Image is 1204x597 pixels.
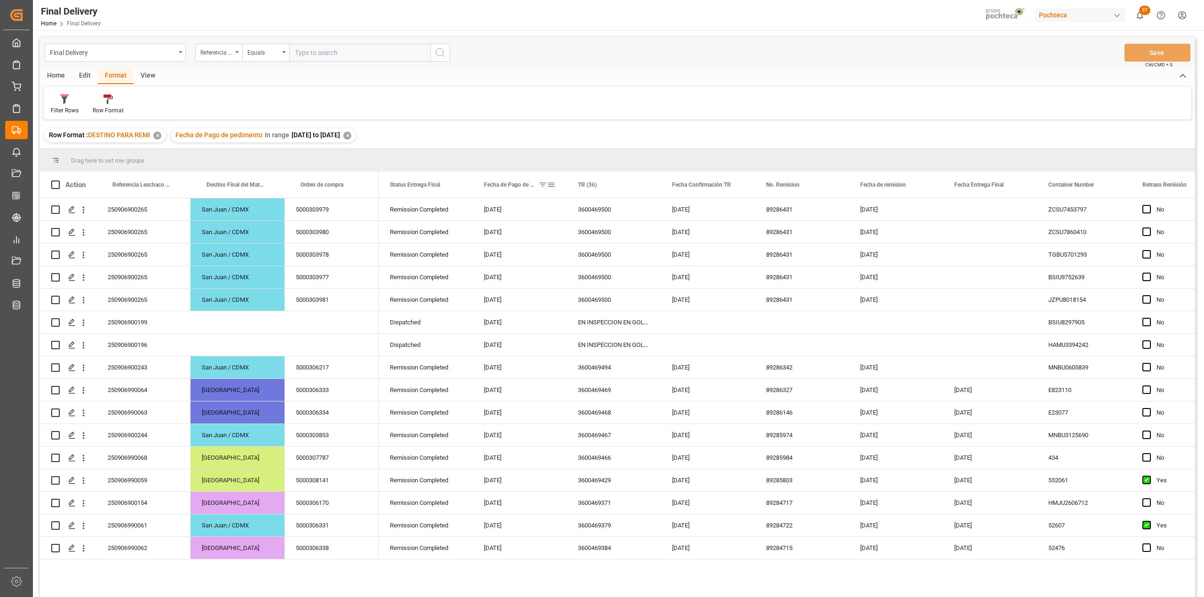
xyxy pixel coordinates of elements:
[567,266,661,288] div: 3600469500
[96,266,190,288] div: 250906900265
[567,334,661,356] div: EN INSPECCION EN GOLMEX
[190,356,285,378] div: San Juan / CDMX
[661,514,755,536] div: [DATE]
[206,181,265,188] span: Destino Final del Material
[190,266,285,288] div: San Juan / CDMX
[1037,492,1131,514] div: HMJU2606712
[672,181,731,188] span: Fecha Confirmación TR
[41,4,101,18] div: Final Delivery
[96,334,190,356] div: 250906900196
[661,221,755,243] div: [DATE]
[379,198,473,220] div: Remission Completed
[40,379,379,401] div: Press SPACE to select this row.
[849,401,943,424] div: [DATE]
[430,44,450,62] button: search button
[755,469,849,491] div: 89285803
[473,492,567,514] div: [DATE]
[755,289,849,311] div: 89286431
[379,424,473,446] div: Remission Completed
[96,492,190,514] div: 250906900154
[954,181,1004,188] span: Fecha Entrega Final
[285,198,379,220] div: 5000303979
[41,20,56,27] a: Home
[190,492,285,514] div: [GEOGRAPHIC_DATA]
[849,244,943,266] div: [DATE]
[1037,379,1131,401] div: E823110
[301,181,343,188] span: Orden de compra
[567,514,661,536] div: 3600469379
[473,311,567,333] div: [DATE]
[96,424,190,446] div: 250906900244
[1145,61,1172,68] span: Ctrl/CMD + S
[379,289,473,311] div: Remission Completed
[661,447,755,469] div: [DATE]
[473,469,567,491] div: [DATE]
[96,221,190,243] div: 250906900265
[943,469,1037,491] div: [DATE]
[40,244,379,266] div: Press SPACE to select this row.
[190,537,285,559] div: [GEOGRAPHIC_DATA]
[285,221,379,243] div: 5000303980
[96,401,190,424] div: 250906990063
[473,221,567,243] div: [DATE]
[45,44,186,62] button: open menu
[473,198,567,220] div: [DATE]
[849,447,943,469] div: [DATE]
[242,44,289,62] button: open menu
[285,514,379,536] div: 5000306331
[65,181,86,189] div: Action
[567,198,661,220] div: 3600469500
[567,469,661,491] div: 3600469429
[661,244,755,266] div: [DATE]
[943,537,1037,559] div: [DATE]
[567,356,661,378] div: 3600469494
[755,514,849,536] div: 89284722
[661,289,755,311] div: [DATE]
[755,244,849,266] div: 89286431
[1129,5,1150,26] button: show 37 new notifications
[661,379,755,401] div: [DATE]
[849,469,943,491] div: [DATE]
[72,68,98,84] div: Edit
[1037,244,1131,266] div: TGBU5701293
[40,221,379,244] div: Press SPACE to select this row.
[40,311,379,334] div: Press SPACE to select this row.
[567,401,661,424] div: 3600469468
[379,266,473,288] div: Remission Completed
[1150,5,1172,26] button: Help Center
[755,447,849,469] div: 89285984
[190,469,285,491] div: [GEOGRAPHIC_DATA]
[661,537,755,559] div: [DATE]
[379,447,473,469] div: Remission Completed
[40,334,379,356] div: Press SPACE to select this row.
[285,266,379,288] div: 5000303977
[1037,514,1131,536] div: 52607
[661,492,755,514] div: [DATE]
[473,244,567,266] div: [DATE]
[379,221,473,243] div: Remission Completed
[755,266,849,288] div: 89286431
[578,181,597,188] span: TR (36)
[567,289,661,311] div: 3600469500
[285,492,379,514] div: 5000306170
[473,424,567,446] div: [DATE]
[1037,537,1131,559] div: 52476
[379,492,473,514] div: Remission Completed
[40,424,379,447] div: Press SPACE to select this row.
[943,401,1037,424] div: [DATE]
[134,68,162,84] div: View
[190,447,285,469] div: [GEOGRAPHIC_DATA]
[40,356,379,379] div: Press SPACE to select this row.
[661,198,755,220] div: [DATE]
[661,424,755,446] div: [DATE]
[1037,447,1131,469] div: 434
[849,379,943,401] div: [DATE]
[49,131,88,139] span: Row Format :
[71,157,144,164] span: Drag here to set row groups
[943,447,1037,469] div: [DATE]
[473,289,567,311] div: [DATE]
[473,401,567,424] div: [DATE]
[190,379,285,401] div: [GEOGRAPHIC_DATA]
[195,44,242,62] button: open menu
[112,181,171,188] span: Referencia Leschaco (Impo)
